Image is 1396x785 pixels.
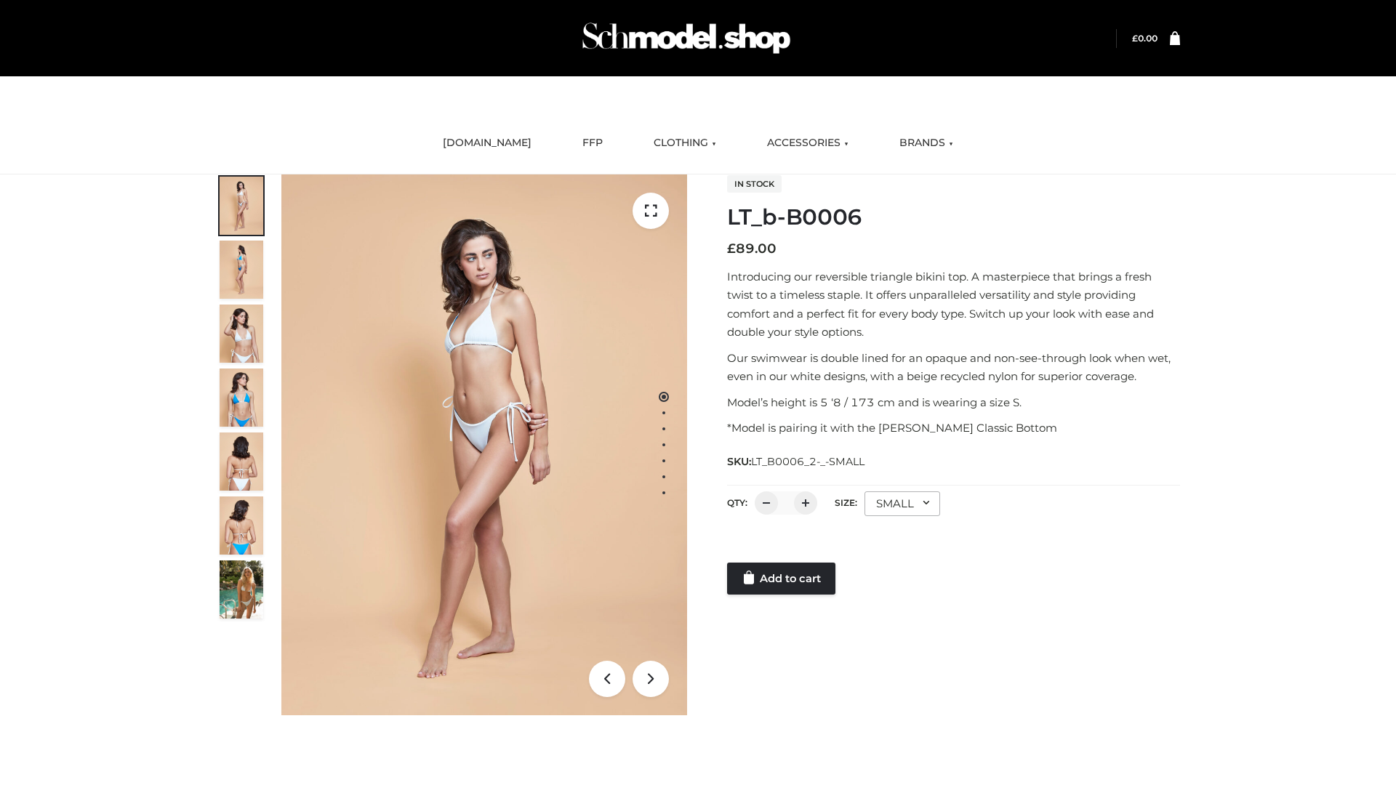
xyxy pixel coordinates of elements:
[727,204,1180,230] h1: LT_b-B0006
[727,175,782,193] span: In stock
[1132,33,1138,44] span: £
[1132,33,1158,44] bdi: 0.00
[727,241,736,257] span: £
[727,349,1180,386] p: Our swimwear is double lined for an opaque and non-see-through look when wet, even in our white d...
[220,241,263,299] img: ArielClassicBikiniTop_CloudNine_AzureSky_OW114ECO_2-scaled.jpg
[1132,33,1158,44] a: £0.00
[727,393,1180,412] p: Model’s height is 5 ‘8 / 173 cm and is wearing a size S.
[571,127,614,159] a: FFP
[432,127,542,159] a: [DOMAIN_NAME]
[643,127,727,159] a: CLOTHING
[727,241,777,257] bdi: 89.00
[888,127,964,159] a: BRANDS
[727,563,835,595] a: Add to cart
[727,419,1180,438] p: *Model is pairing it with the [PERSON_NAME] Classic Bottom
[727,497,747,508] label: QTY:
[577,9,795,67] img: Schmodel Admin 964
[835,497,857,508] label: Size:
[727,267,1180,342] p: Introducing our reversible triangle bikini top. A masterpiece that brings a fresh twist to a time...
[220,369,263,427] img: ArielClassicBikiniTop_CloudNine_AzureSky_OW114ECO_4-scaled.jpg
[281,174,687,715] img: ArielClassicBikiniTop_CloudNine_AzureSky_OW114ECO_1
[220,496,263,555] img: ArielClassicBikiniTop_CloudNine_AzureSky_OW114ECO_8-scaled.jpg
[865,491,940,516] div: SMALL
[220,177,263,235] img: ArielClassicBikiniTop_CloudNine_AzureSky_OW114ECO_1-scaled.jpg
[751,455,865,468] span: LT_B0006_2-_-SMALL
[220,432,263,491] img: ArielClassicBikiniTop_CloudNine_AzureSky_OW114ECO_7-scaled.jpg
[220,305,263,363] img: ArielClassicBikiniTop_CloudNine_AzureSky_OW114ECO_3-scaled.jpg
[220,560,263,619] img: Arieltop_CloudNine_AzureSky2.jpg
[727,453,866,470] span: SKU:
[756,127,859,159] a: ACCESSORIES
